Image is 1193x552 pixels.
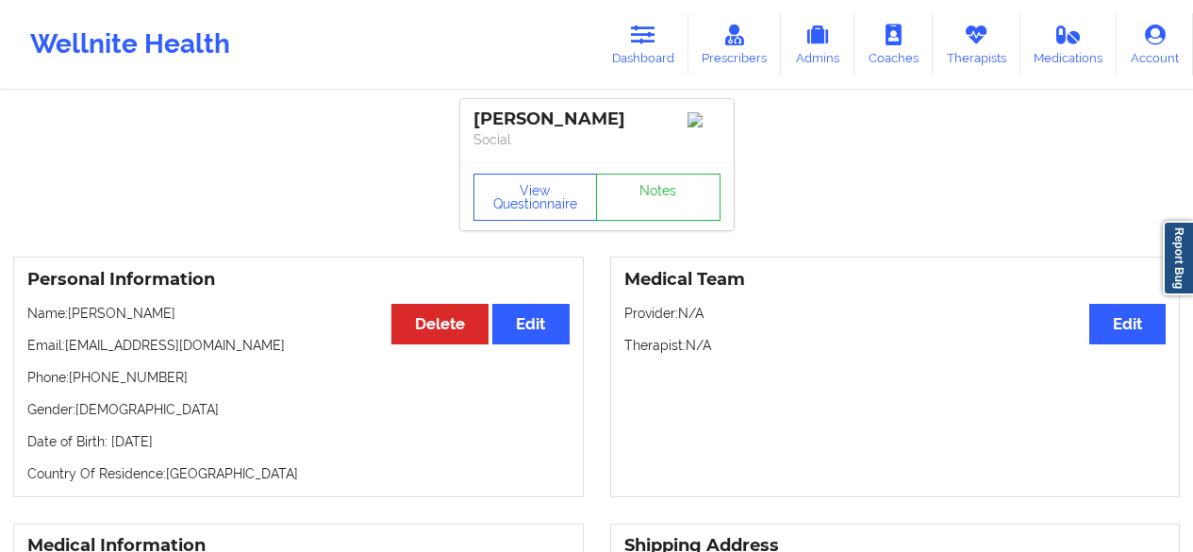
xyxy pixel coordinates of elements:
[391,304,489,344] button: Delete
[27,400,570,419] p: Gender: [DEMOGRAPHIC_DATA]
[781,13,854,75] a: Admins
[473,130,721,149] p: Social
[1163,221,1193,295] a: Report Bug
[854,13,933,75] a: Coaches
[624,336,1167,355] p: Therapist: N/A
[598,13,688,75] a: Dashboard
[27,368,570,387] p: Phone: [PHONE_NUMBER]
[933,13,1020,75] a: Therapists
[27,269,570,291] h3: Personal Information
[27,432,570,451] p: Date of Birth: [DATE]
[624,269,1167,291] h3: Medical Team
[688,13,782,75] a: Prescribers
[27,304,570,323] p: Name: [PERSON_NAME]
[473,109,721,130] div: [PERSON_NAME]
[27,464,570,483] p: Country Of Residence: [GEOGRAPHIC_DATA]
[1117,13,1193,75] a: Account
[492,304,569,344] button: Edit
[473,174,598,221] button: View Questionnaire
[596,174,721,221] a: Notes
[1020,13,1118,75] a: Medications
[27,336,570,355] p: Email: [EMAIL_ADDRESS][DOMAIN_NAME]
[624,304,1167,323] p: Provider: N/A
[688,112,721,127] img: Image%2Fplaceholer-image.png
[1089,304,1166,344] button: Edit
